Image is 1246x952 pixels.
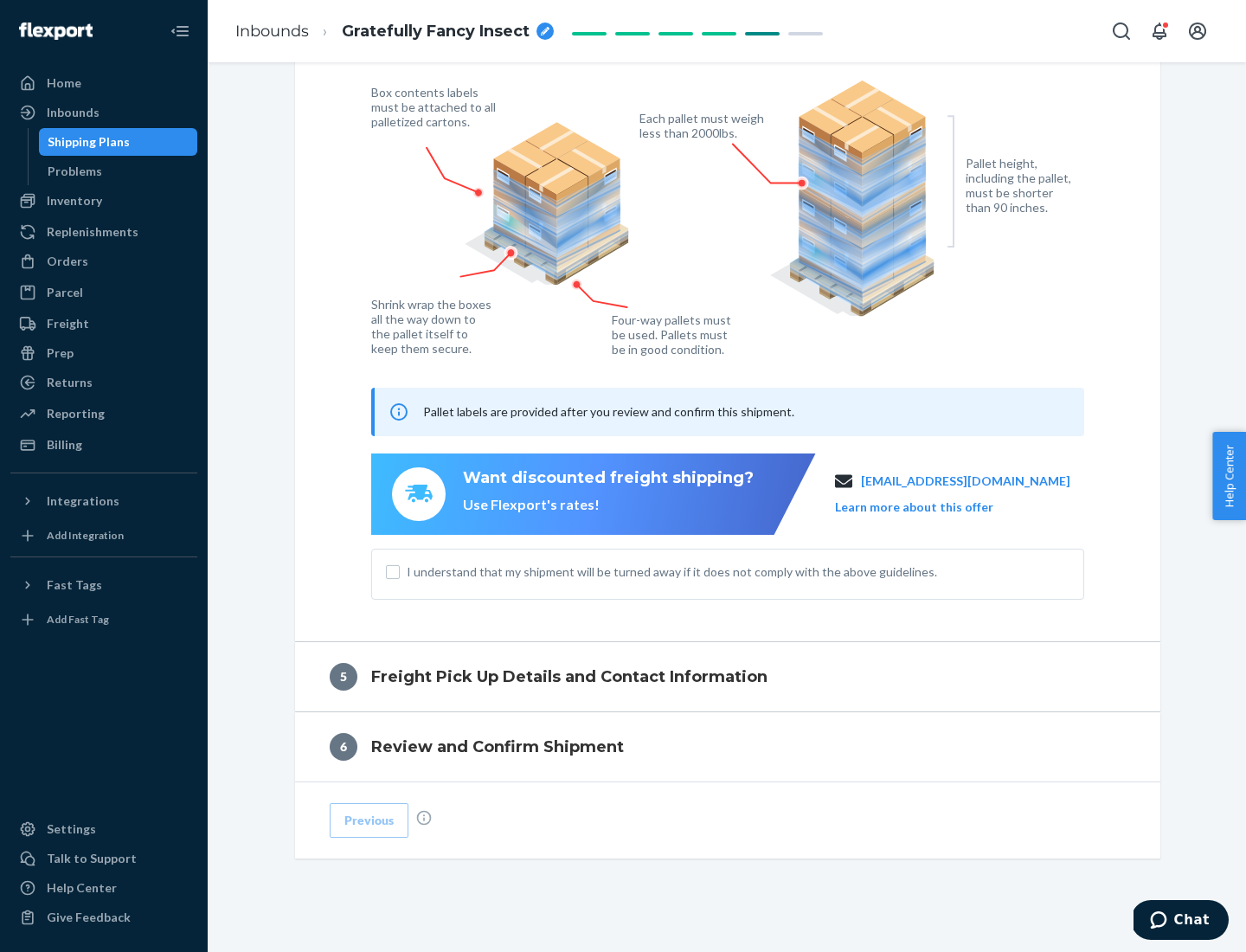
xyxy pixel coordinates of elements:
div: Want discounted freight shipping? [463,467,754,490]
h4: Freight Pick Up Details and Contact Information [371,666,768,688]
ol: breadcrumbs [222,6,568,57]
a: Settings [10,815,197,843]
button: Fast Tags [10,571,197,599]
div: 5 [330,663,357,691]
div: Shipping Plans [48,133,130,151]
div: Replenishments [47,223,138,241]
a: Home [10,69,197,97]
a: Problems [39,158,198,185]
div: Help Center [47,879,117,897]
button: 6Review and Confirm Shipment [295,712,1160,782]
button: 5Freight Pick Up Details and Contact Information [295,642,1160,711]
button: Open account menu [1180,14,1215,48]
div: Freight [47,315,89,332]
a: Parcel [10,279,197,306]
div: Integrations [47,492,119,510]
span: Pallet labels are provided after you review and confirm this shipment. [423,404,794,419]
button: Open Search Box [1104,14,1139,48]
button: Previous [330,803,408,838]
img: Flexport logo [19,23,93,40]
figcaption: Box contents labels must be attached to all palletized cartons. [371,85,500,129]
div: Problems [48,163,102,180]
div: Add Integration [47,528,124,543]
div: Orders [47,253,88,270]
button: Learn more about this offer [835,499,993,516]
button: Integrations [10,487,197,515]
div: Inbounds [47,104,100,121]
a: Help Center [10,874,197,902]
figcaption: Shrink wrap the boxes all the way down to the pallet itself to keep them secure. [371,297,495,356]
div: Give Feedback [47,909,131,926]
button: Talk to Support [10,845,197,872]
button: Give Feedback [10,904,197,931]
a: [EMAIL_ADDRESS][DOMAIN_NAME] [861,473,1070,490]
a: Inbounds [235,22,309,41]
div: Reporting [47,405,105,422]
a: Returns [10,369,197,396]
a: Billing [10,431,197,459]
a: Reporting [10,400,197,428]
div: Add Fast Tag [47,612,109,627]
a: Freight [10,310,197,338]
figcaption: Each pallet must weigh less than 2000lbs. [639,111,768,140]
a: Replenishments [10,218,197,246]
div: 6 [330,733,357,761]
button: Close Navigation [163,14,197,48]
span: I understand that my shipment will be turned away if it does not comply with the above guidelines. [407,563,1069,581]
span: Gratefully Fancy Insect [342,21,530,43]
a: Add Integration [10,522,197,550]
button: Open notifications [1142,14,1177,48]
iframe: Opens a widget where you can chat to one of our agents [1134,900,1229,943]
input: I understand that my shipment will be turned away if it does not comply with the above guidelines. [386,565,400,579]
a: Shipping Plans [39,128,198,156]
a: Inbounds [10,99,197,126]
div: Fast Tags [47,576,102,594]
div: Home [47,74,81,92]
h4: Review and Confirm Shipment [371,736,624,758]
button: Help Center [1212,432,1246,520]
a: Orders [10,248,197,275]
div: Parcel [47,284,83,301]
figcaption: Four-way pallets must be used. Pallets must be in good condition. [612,312,732,357]
figcaption: Pallet height, including the pallet, must be shorter than 90 inches. [966,156,1079,215]
a: Prep [10,339,197,367]
div: Billing [47,436,82,453]
a: Add Fast Tag [10,606,197,634]
div: Prep [47,344,74,362]
div: Talk to Support [47,850,137,867]
a: Inventory [10,187,197,215]
div: Use Flexport's rates! [463,495,754,515]
div: Settings [47,820,96,838]
div: Inventory [47,192,102,209]
div: Returns [47,374,93,391]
